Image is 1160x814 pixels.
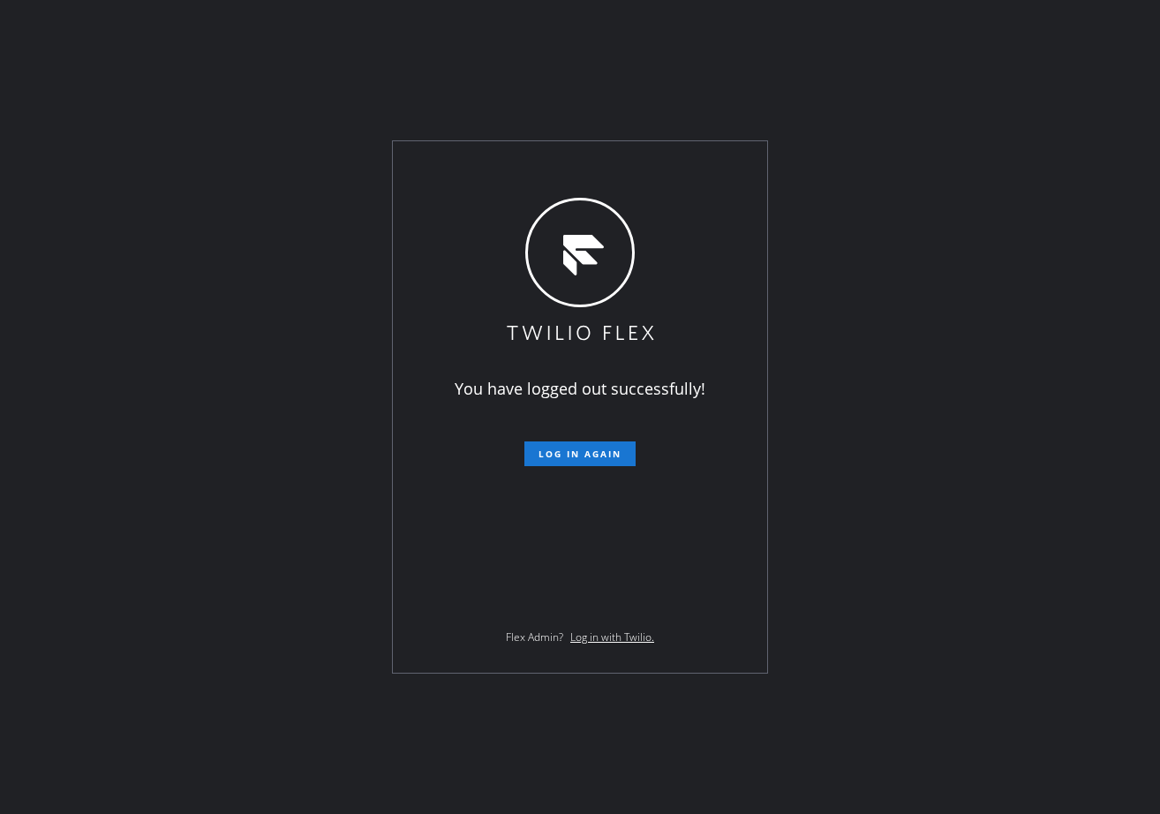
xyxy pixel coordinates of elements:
span: Flex Admin? [506,629,563,644]
a: Log in with Twilio. [570,629,654,644]
span: You have logged out successfully! [455,378,705,399]
button: Log in again [524,441,636,466]
span: Log in again [539,448,621,460]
